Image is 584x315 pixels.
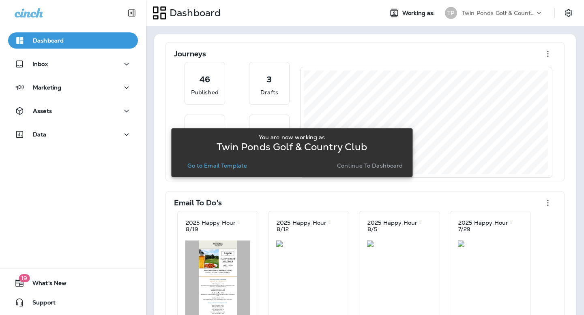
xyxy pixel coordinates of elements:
button: Inbox [8,56,138,72]
p: Inbox [32,61,48,67]
button: Assets [8,103,138,119]
p: Twin Ponds Golf & Country Club [217,144,367,150]
span: Support [24,299,56,309]
div: TP [445,7,457,19]
button: Settings [561,6,576,20]
p: Marketing [33,84,61,91]
button: Marketing [8,79,138,96]
button: Go to Email Template [184,160,250,171]
span: Working as: [402,10,437,17]
p: You are now working as [259,134,325,140]
p: Continue to Dashboard [337,162,403,169]
p: Dashboard [33,37,64,44]
img: ed923ff5-550d-4276-977a-4a7f393f99a3.jpg [458,241,523,247]
p: 2025 Happy Hour - 7/29 [458,219,522,232]
button: Data [8,126,138,143]
button: 19What's New [8,275,138,291]
button: Collapse Sidebar [120,5,143,21]
span: What's New [24,280,67,289]
button: Dashboard [8,32,138,49]
p: Dashboard [166,7,221,19]
p: Assets [33,108,52,114]
p: Data [33,131,47,138]
p: Go to Email Template [187,162,247,169]
button: Support [8,294,138,311]
button: Continue to Dashboard [334,160,406,171]
span: 19 [19,274,30,282]
p: Twin Ponds Golf & Country Club [462,10,535,16]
